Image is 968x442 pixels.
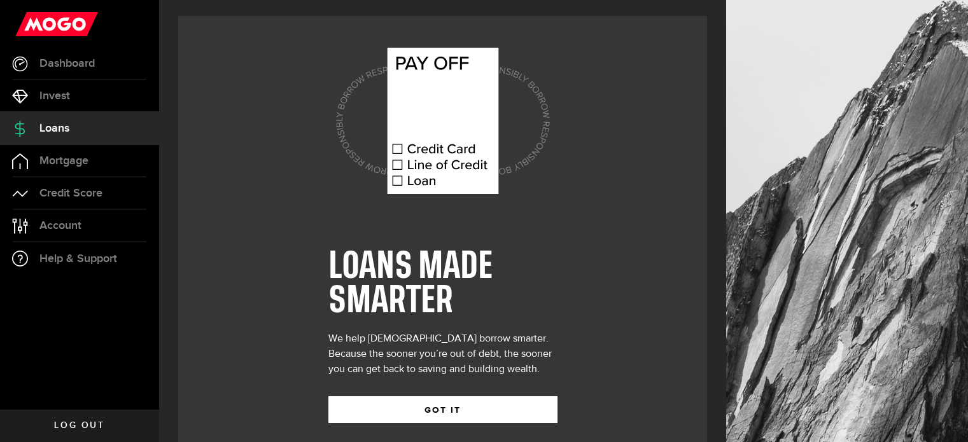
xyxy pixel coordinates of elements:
[328,250,558,319] h1: LOANS MADE SMARTER
[39,123,69,134] span: Loans
[39,220,81,231] span: Account
[54,421,104,430] span: Log out
[39,253,117,265] span: Help & Support
[39,188,102,199] span: Credit Score
[39,155,88,167] span: Mortgage
[39,58,95,69] span: Dashboard
[39,90,70,102] span: Invest
[328,331,558,377] div: We help [DEMOGRAPHIC_DATA] borrow smarter. Because the sooner you’re out of debt, the sooner you ...
[328,396,558,423] button: GOT IT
